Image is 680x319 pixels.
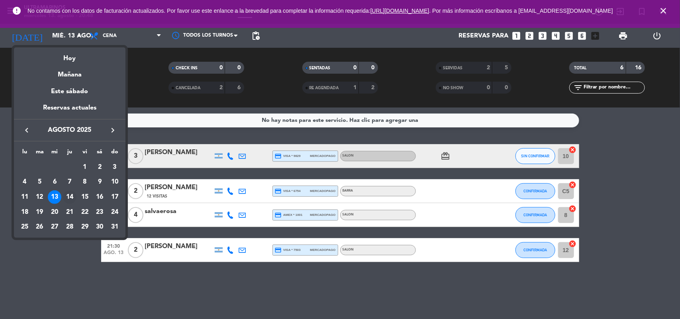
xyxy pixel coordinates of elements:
[14,80,125,103] div: Este sábado
[33,220,47,234] div: 26
[62,205,77,220] td: 21 de agosto de 2025
[18,175,31,189] div: 4
[47,190,62,205] td: 13 de agosto de 2025
[108,190,121,204] div: 17
[32,174,47,190] td: 5 de agosto de 2025
[107,160,122,175] td: 3 de agosto de 2025
[77,147,92,160] th: viernes
[18,220,31,234] div: 25
[18,190,31,204] div: 11
[17,205,32,220] td: 18 de agosto de 2025
[77,220,92,235] td: 29 de agosto de 2025
[92,190,108,205] td: 16 de agosto de 2025
[63,205,76,219] div: 21
[47,220,62,235] td: 27 de agosto de 2025
[78,220,92,234] div: 29
[108,205,121,219] div: 24
[14,64,125,80] div: Mañana
[107,147,122,160] th: domingo
[92,160,108,175] td: 2 de agosto de 2025
[93,175,106,189] div: 9
[62,220,77,235] td: 28 de agosto de 2025
[48,190,61,204] div: 13
[92,147,108,160] th: sábado
[92,220,108,235] td: 30 de agosto de 2025
[108,160,121,174] div: 3
[93,160,106,174] div: 2
[32,190,47,205] td: 12 de agosto de 2025
[93,205,106,219] div: 23
[108,125,118,135] i: keyboard_arrow_right
[33,175,47,189] div: 5
[78,190,92,204] div: 15
[77,174,92,190] td: 8 de agosto de 2025
[17,190,32,205] td: 11 de agosto de 2025
[33,205,47,219] div: 19
[78,175,92,189] div: 8
[34,125,106,135] span: agosto 2025
[106,125,120,135] button: keyboard_arrow_right
[47,174,62,190] td: 6 de agosto de 2025
[62,190,77,205] td: 14 de agosto de 2025
[62,147,77,160] th: jueves
[93,190,106,204] div: 16
[78,205,92,219] div: 22
[107,220,122,235] td: 31 de agosto de 2025
[20,125,34,135] button: keyboard_arrow_left
[48,220,61,234] div: 27
[47,205,62,220] td: 20 de agosto de 2025
[48,175,61,189] div: 6
[33,190,47,204] div: 12
[17,147,32,160] th: lunes
[48,205,61,219] div: 20
[108,175,121,189] div: 10
[14,103,125,119] div: Reservas actuales
[17,220,32,235] td: 25 de agosto de 2025
[77,190,92,205] td: 15 de agosto de 2025
[78,160,92,174] div: 1
[17,160,77,175] td: AGO.
[63,190,76,204] div: 14
[63,175,76,189] div: 7
[107,205,122,220] td: 24 de agosto de 2025
[17,174,32,190] td: 4 de agosto de 2025
[32,205,47,220] td: 19 de agosto de 2025
[14,47,125,64] div: Hoy
[47,147,62,160] th: miércoles
[22,125,31,135] i: keyboard_arrow_left
[32,147,47,160] th: martes
[18,205,31,219] div: 18
[107,190,122,205] td: 17 de agosto de 2025
[92,174,108,190] td: 9 de agosto de 2025
[63,220,76,234] div: 28
[92,205,108,220] td: 23 de agosto de 2025
[107,174,122,190] td: 10 de agosto de 2025
[77,205,92,220] td: 22 de agosto de 2025
[62,174,77,190] td: 7 de agosto de 2025
[93,220,106,234] div: 30
[77,160,92,175] td: 1 de agosto de 2025
[108,220,121,234] div: 31
[32,220,47,235] td: 26 de agosto de 2025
